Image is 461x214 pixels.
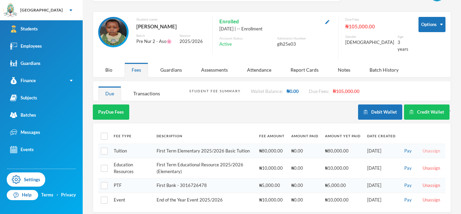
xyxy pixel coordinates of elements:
[100,19,127,46] img: STUDENT
[10,129,40,136] div: Messages
[7,190,38,200] a: Help
[10,43,42,50] div: Employees
[4,4,17,17] img: logo
[256,193,288,207] td: ₦10,000.00
[41,192,53,198] a: Terms
[402,147,414,155] button: Pay
[418,17,445,32] button: Options
[98,86,121,101] div: Due
[110,144,153,158] td: Tuition
[20,7,63,13] div: [GEOGRAPHIC_DATA]
[331,63,357,77] div: Notes
[309,88,329,94] span: Due Fees:
[219,17,239,26] span: Enrolled
[277,41,331,48] div: glh25e03
[421,182,442,189] button: Unassign
[358,104,451,120] div: `
[364,179,399,193] td: [DATE]
[189,89,240,94] div: Student Fee Summary
[240,63,278,77] div: Attendance
[10,112,36,119] div: Batches
[421,196,442,204] button: Unassign
[421,165,442,172] button: Unassign
[61,192,76,198] a: Privacy
[288,193,322,207] td: ₦0.00
[153,144,256,158] td: First Term Elementary 2025/2026 Basic Tuition
[256,144,288,158] td: ₦80,000.00
[322,128,364,144] th: Amount Yet Paid
[110,179,153,193] td: PTF
[219,26,331,32] div: [DATE] | -- Enrollment
[153,128,256,144] th: Description
[362,63,406,77] div: Batch History
[194,63,235,77] div: Assessments
[136,38,174,45] div: Pre Nur 2 - Aso🌸
[110,158,153,179] td: Education Resources
[98,63,119,77] div: Bio
[251,88,283,94] span: Wallet Balance:
[10,60,40,67] div: Guardians
[180,38,206,45] div: 2025/2026
[136,33,174,38] div: Batch
[398,39,408,52] div: 3 years
[256,179,288,193] td: ₦5,000.00
[180,33,206,38] div: Session
[345,17,408,22] div: Due Fees
[322,179,364,193] td: ₦5,000.00
[358,104,402,120] button: Debit Wallet
[110,193,153,207] td: Event
[277,36,331,41] div: Admission Number
[125,63,148,77] div: Fees
[345,39,394,46] div: [DEMOGRAPHIC_DATA]
[10,94,37,101] div: Subjects
[153,193,256,207] td: End of the Year Event 2025/2026
[57,192,58,198] div: ·
[219,36,274,41] div: Account Status
[219,41,232,48] span: Active
[10,77,36,84] div: Finance
[398,34,408,39] div: Age
[345,34,394,39] div: Gender
[153,63,189,77] div: Guardians
[288,128,322,144] th: Amount Paid
[322,193,364,207] td: ₦10,000.00
[322,144,364,158] td: ₦80,000.00
[153,158,256,179] td: First Term Educational Resource 2025/2026 (Elementary)
[256,128,288,144] th: Fee Amount
[93,104,129,120] button: PayDue Fees
[402,182,414,189] button: Pay
[153,179,256,193] td: First Bank - 3016726478
[421,147,442,155] button: Unassign
[364,128,399,144] th: Date Created
[404,104,450,120] button: Credit Wallet
[364,193,399,207] td: [DATE]
[333,88,359,94] span: ₦105,000.00
[10,25,38,32] div: Students
[126,86,167,101] div: Transactions
[345,22,408,31] div: ₦105,000.00
[402,165,414,172] button: Pay
[10,146,34,153] div: Events
[136,17,206,22] div: Student name
[136,22,206,31] div: [PERSON_NAME]
[323,18,331,25] button: Edit
[402,196,414,204] button: Pay
[256,158,288,179] td: ₦10,000.00
[288,179,322,193] td: ₦0.00
[110,128,153,144] th: Fee Type
[283,63,326,77] div: Report Cards
[287,88,299,94] span: ₦0.00
[7,172,45,187] a: Settings
[364,144,399,158] td: [DATE]
[364,158,399,179] td: [DATE]
[322,158,364,179] td: ₦10,000.00
[288,144,322,158] td: ₦0.00
[288,158,322,179] td: ₦0.00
